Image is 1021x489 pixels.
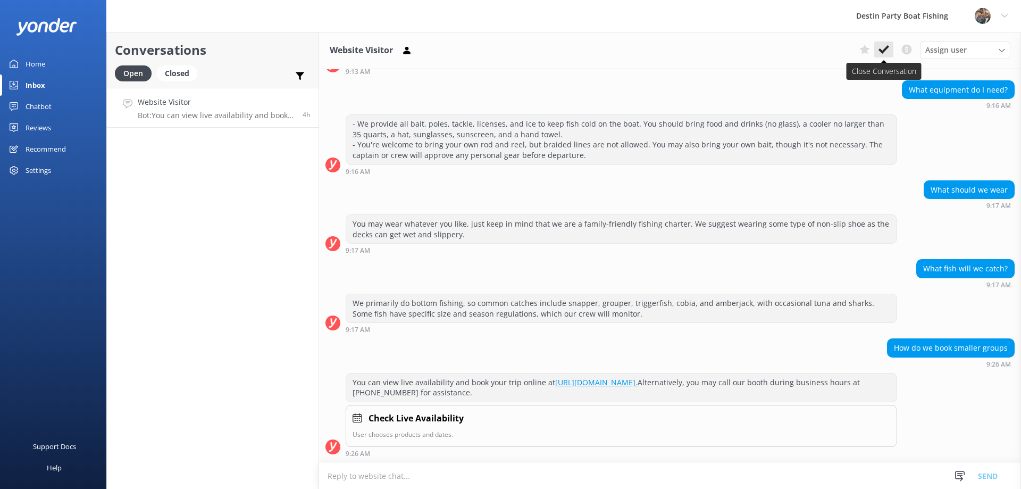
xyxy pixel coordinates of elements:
[115,40,311,60] h2: Conversations
[16,18,77,36] img: yonder-white-logo.png
[26,53,45,74] div: Home
[986,203,1011,209] strong: 9:17 AM
[33,436,76,457] div: Support Docs
[924,202,1015,209] div: Oct 12 2025 09:17am (UTC -05:00) America/Cancun
[157,65,197,81] div: Closed
[346,115,897,164] div: - We provide all bait, poles, tackle, licenses, and ice to keep fish cold on the boat. You should...
[26,117,51,138] div: Reviews
[157,67,203,79] a: Closed
[346,327,370,333] strong: 9:17 AM
[26,96,52,117] div: Chatbot
[353,429,890,440] p: User chooses products and dates.
[346,69,370,75] strong: 9:13 AM
[115,65,152,81] div: Open
[986,361,1011,368] strong: 9:26 AM
[916,281,1015,288] div: Oct 12 2025 09:17am (UTC -05:00) America/Cancun
[925,44,967,56] span: Assign user
[346,246,897,254] div: Oct 12 2025 09:17am (UTC -05:00) America/Cancun
[555,377,638,387] a: [URL][DOMAIN_NAME].
[346,169,370,175] strong: 9:16 AM
[303,110,311,119] span: Oct 12 2025 09:26am (UTC -05:00) America/Cancun
[975,8,991,24] img: 250-1666038197.jpg
[346,68,878,75] div: Oct 12 2025 09:13am (UTC -05:00) America/Cancun
[346,247,370,254] strong: 9:17 AM
[346,326,897,333] div: Oct 12 2025 09:17am (UTC -05:00) America/Cancun
[902,102,1015,109] div: Oct 12 2025 09:16am (UTC -05:00) America/Cancun
[26,160,51,181] div: Settings
[920,42,1010,59] div: Assign User
[330,44,393,57] h3: Website Visitor
[346,294,897,322] div: We primarily do bottom fishing, so common catches include snapper, grouper, triggerfish, cobia, a...
[47,457,62,478] div: Help
[902,81,1014,99] div: What equipment do I need?
[346,374,897,402] div: You can view live availability and book your trip online at Alternatively, you may call our booth...
[26,74,45,96] div: Inbox
[138,111,295,120] p: Bot: You can view live availability and book your trip online at [URL][DOMAIN_NAME]. Alternativel...
[115,67,157,79] a: Open
[107,88,319,128] a: Website VisitorBot:You can view live availability and book your trip online at [URL][DOMAIN_NAME]...
[888,339,1014,357] div: How do we book smaller groups
[26,138,66,160] div: Recommend
[917,260,1014,278] div: What fish will we catch?
[346,451,370,457] strong: 9:26 AM
[986,282,1011,288] strong: 9:17 AM
[346,215,897,243] div: You may wear whatever you like, just keep in mind that we are a family-friendly fishing charter. ...
[369,412,464,426] h4: Check Live Availability
[924,181,1014,199] div: What should we wear
[346,450,897,457] div: Oct 12 2025 09:26am (UTC -05:00) America/Cancun
[346,168,897,175] div: Oct 12 2025 09:16am (UTC -05:00) America/Cancun
[986,103,1011,109] strong: 9:16 AM
[138,96,295,108] h4: Website Visitor
[887,360,1015,368] div: Oct 12 2025 09:26am (UTC -05:00) America/Cancun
